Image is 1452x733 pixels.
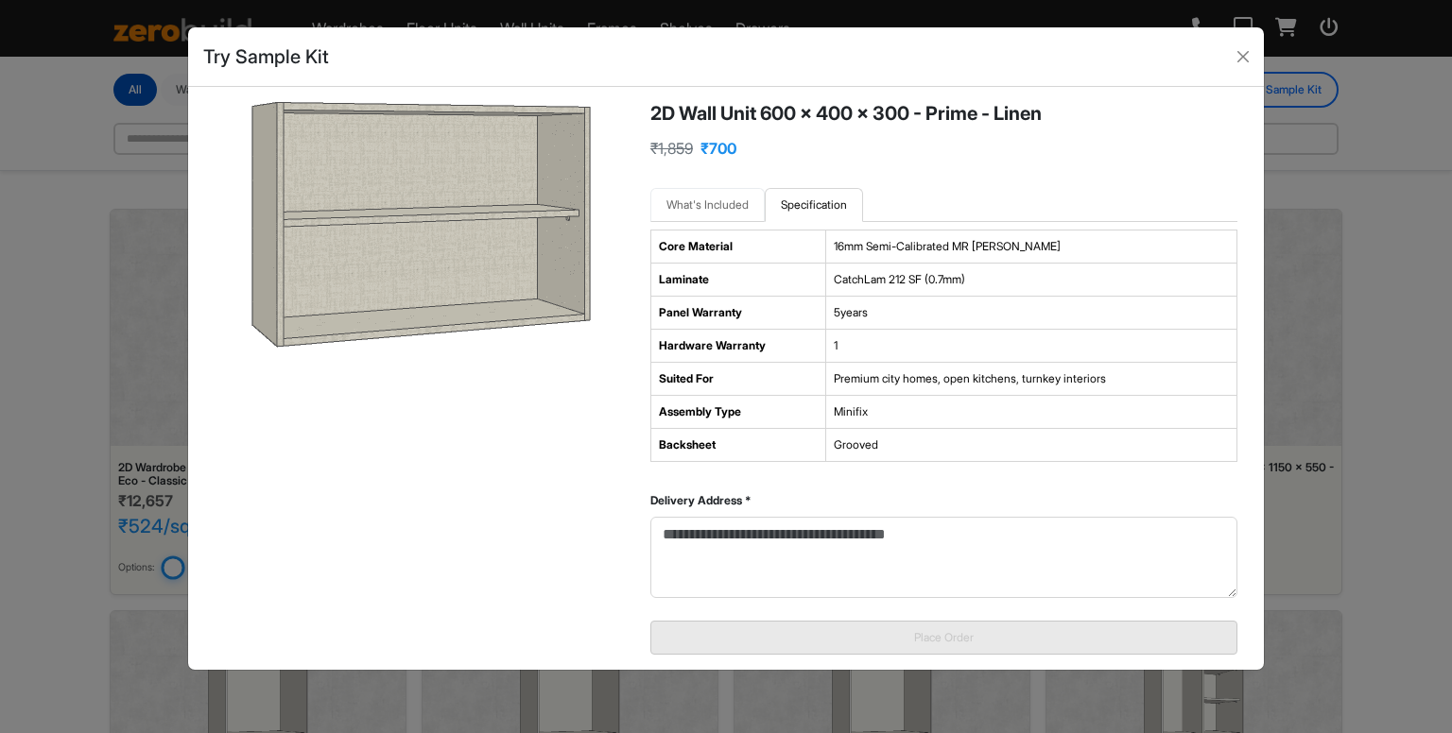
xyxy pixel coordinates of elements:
td: 1 [826,330,1237,363]
td: Backsheet [650,429,825,462]
td: Premium city homes, open kitchens, turnkey interiors [826,363,1237,396]
td: Minifix [826,396,1237,429]
h5: 2D Wall Unit 600 x 400 x 300 - Prime - Linen [650,102,1237,125]
td: 16mm Semi-Calibrated MR [PERSON_NAME] [826,230,1237,264]
td: Hardware Warranty [650,330,825,363]
td: Grooved [826,429,1237,462]
h6: ₹ 1,859 [650,140,693,158]
h6: ₹700 [700,140,736,158]
td: Panel Warranty [650,297,825,330]
a: Specification [765,188,863,222]
td: CatchLam 212 SF (0.7mm) [826,264,1237,297]
td: Assembly Type [650,396,825,429]
button: Close [1230,43,1256,70]
a: What's Included [650,188,765,222]
img: 2D Wall Unit 600 x 400 x 300 - Prime - Linen [251,102,591,348]
h5: Try Sample Kit [203,43,329,71]
td: 5 years [826,297,1237,330]
td: Core Material [650,230,825,264]
td: Suited For [650,363,825,396]
label: Delivery Address * [650,492,752,509]
td: Laminate [650,264,825,297]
